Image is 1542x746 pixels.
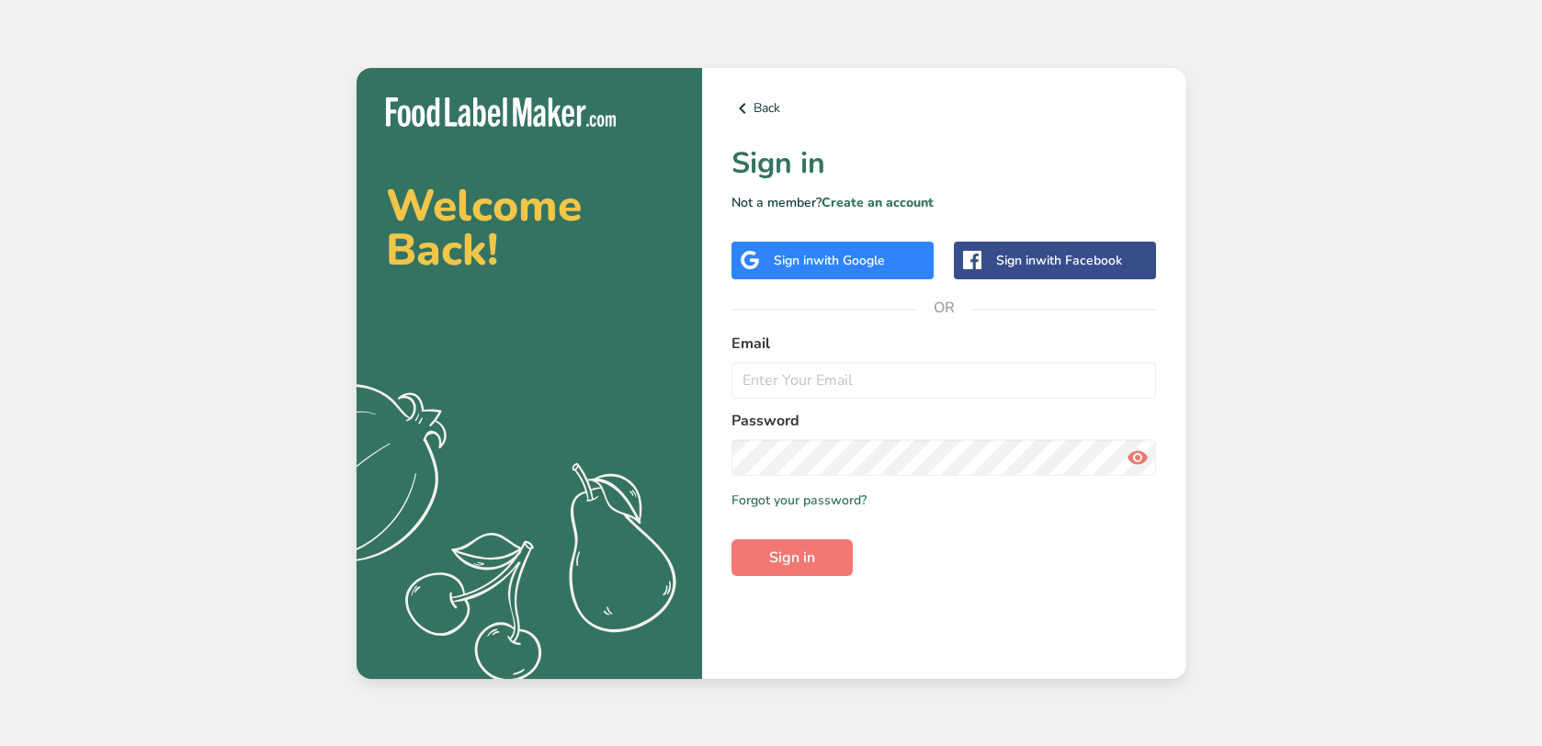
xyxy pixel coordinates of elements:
span: with Facebook [1036,252,1122,269]
div: Sign in [996,251,1122,270]
a: Back [731,97,1157,119]
span: with Google [813,252,885,269]
label: Email [731,333,1157,355]
h1: Sign in [731,141,1157,186]
a: Forgot your password? [731,491,867,510]
button: Sign in [731,539,853,576]
span: Sign in [769,547,815,569]
label: Password [731,410,1157,432]
input: Enter Your Email [731,362,1157,399]
p: Not a member? [731,193,1157,212]
img: Food Label Maker [386,97,616,128]
h2: Welcome Back! [386,184,673,272]
span: OR [916,280,971,335]
div: Sign in [774,251,885,270]
a: Create an account [822,194,934,211]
